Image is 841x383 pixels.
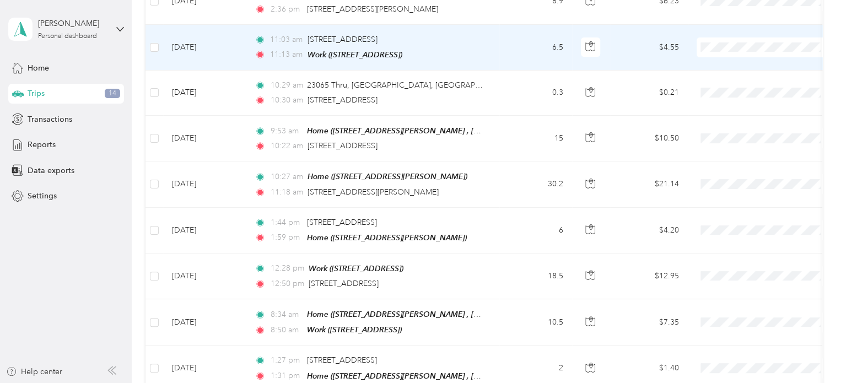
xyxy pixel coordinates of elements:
[28,165,74,176] span: Data exports
[499,25,572,71] td: 6.5
[270,125,301,137] span: 9:53 am
[270,262,304,274] span: 12:28 pm
[309,264,403,273] span: Work ([STREET_ADDRESS])
[611,71,688,116] td: $0.21
[499,299,572,346] td: 10.5
[307,325,402,334] span: Work ([STREET_ADDRESS])
[611,299,688,346] td: $7.35
[611,116,688,161] td: $10.50
[270,171,303,183] span: 10:27 am
[308,35,378,44] span: [STREET_ADDRESS]
[270,186,303,198] span: 11:18 am
[611,253,688,299] td: $12.95
[28,88,45,99] span: Trips
[270,79,301,91] span: 10:29 am
[105,89,120,99] span: 14
[307,371,632,381] span: Home ([STREET_ADDRESS][PERSON_NAME] , [GEOGRAPHIC_DATA], [GEOGRAPHIC_DATA])
[270,370,301,382] span: 1:31 pm
[270,34,303,46] span: 11:03 am
[270,3,301,15] span: 2:36 pm
[499,161,572,207] td: 30.2
[611,208,688,253] td: $4.20
[163,116,246,161] td: [DATE]
[270,324,301,336] span: 8:50 am
[270,94,303,106] span: 10:30 am
[307,80,515,90] span: 23065 Thru, [GEOGRAPHIC_DATA], [GEOGRAPHIC_DATA]
[308,95,378,105] span: [STREET_ADDRESS]
[307,4,438,14] span: [STREET_ADDRESS][PERSON_NAME]
[307,233,467,242] span: Home ([STREET_ADDRESS][PERSON_NAME])
[270,140,303,152] span: 10:22 am
[307,218,377,227] span: [STREET_ADDRESS]
[611,161,688,207] td: $21.14
[307,126,632,136] span: Home ([STREET_ADDRESS][PERSON_NAME] , [GEOGRAPHIC_DATA], [GEOGRAPHIC_DATA])
[270,278,304,290] span: 12:50 pm
[308,187,439,197] span: [STREET_ADDRESS][PERSON_NAME]
[163,25,246,71] td: [DATE]
[28,139,56,150] span: Reports
[308,172,467,181] span: Home ([STREET_ADDRESS][PERSON_NAME])
[38,33,97,40] div: Personal dashboard
[499,71,572,116] td: 0.3
[163,71,246,116] td: [DATE]
[270,309,301,321] span: 8:34 am
[163,208,246,253] td: [DATE]
[308,50,402,59] span: Work ([STREET_ADDRESS])
[779,321,841,383] iframe: Everlance-gr Chat Button Frame
[499,253,572,299] td: 18.5
[611,25,688,71] td: $4.55
[270,217,301,229] span: 1:44 pm
[28,190,57,202] span: Settings
[499,208,572,253] td: 6
[163,299,246,346] td: [DATE]
[270,48,303,61] span: 11:13 am
[307,310,632,319] span: Home ([STREET_ADDRESS][PERSON_NAME] , [GEOGRAPHIC_DATA], [GEOGRAPHIC_DATA])
[309,279,379,288] span: [STREET_ADDRESS]
[28,62,49,74] span: Home
[38,18,107,29] div: [PERSON_NAME]
[307,355,377,365] span: [STREET_ADDRESS]
[270,354,301,366] span: 1:27 pm
[499,116,572,161] td: 15
[308,141,378,150] span: [STREET_ADDRESS]
[163,161,246,207] td: [DATE]
[6,366,62,377] button: Help center
[270,231,301,244] span: 1:59 pm
[28,114,72,125] span: Transactions
[163,253,246,299] td: [DATE]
